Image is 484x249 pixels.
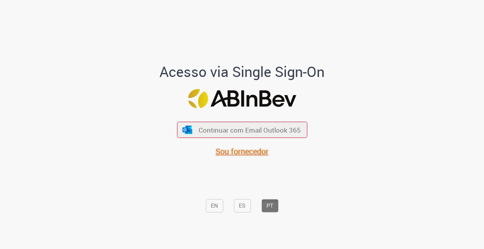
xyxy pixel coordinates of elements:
button: EN [206,199,223,212]
span: Continuar com Email Outlook 365 [199,125,301,135]
button: ES [234,199,251,212]
button: ícone Azure/Microsoft 360 Continuar com Email Outlook 365 [177,122,307,138]
img: Logo ABInBev [188,89,296,109]
a: Sou fornecedor [216,146,268,157]
button: PT [261,199,278,212]
h1: Acesso via Single Sign-On [133,64,352,80]
img: ícone Azure/Microsoft 360 [182,125,193,134]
